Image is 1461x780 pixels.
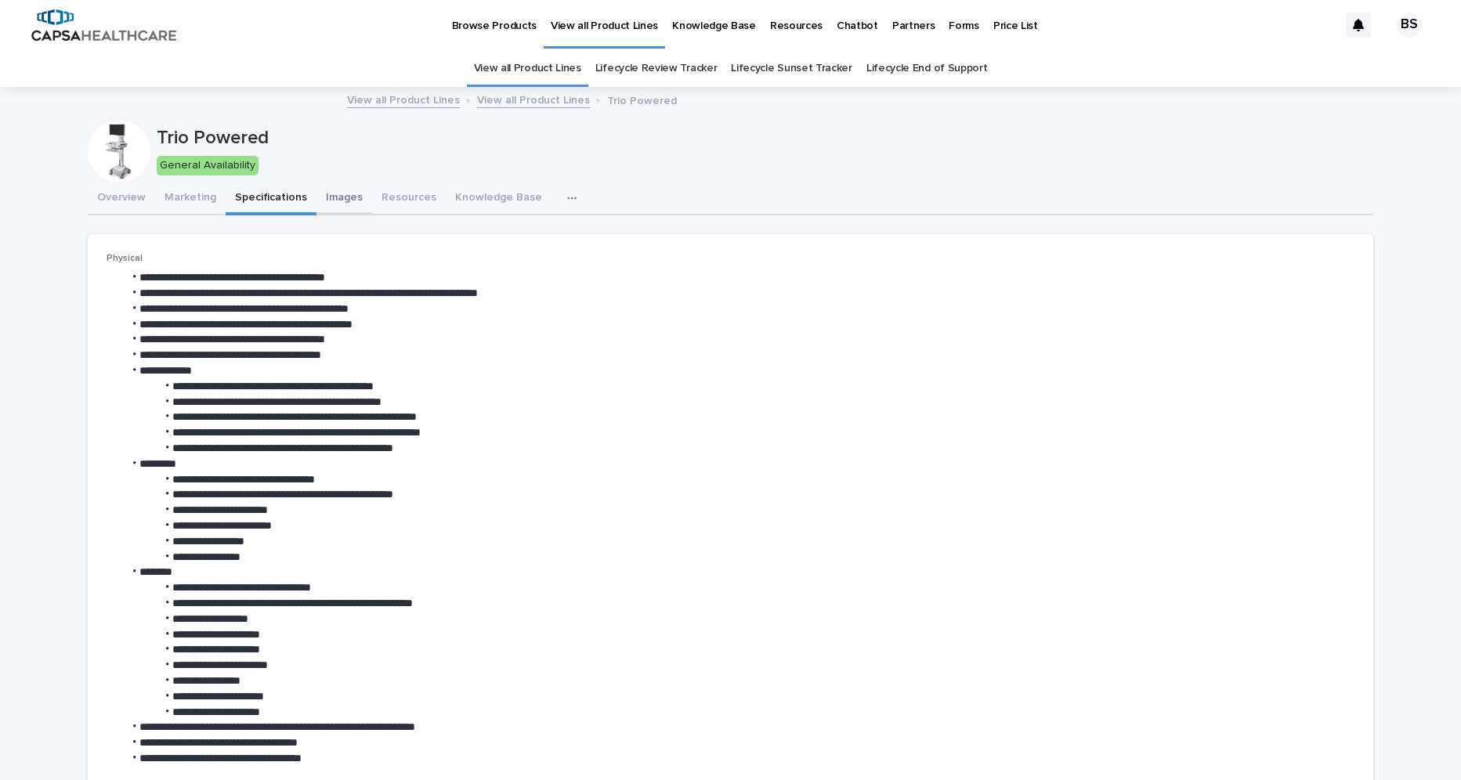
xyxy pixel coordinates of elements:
[157,127,1367,150] p: Trio Powered
[155,182,226,215] button: Marketing
[31,9,176,41] img: B5p4sRfuTuC72oLToeu7
[446,182,551,215] button: Knowledge Base
[88,182,155,215] button: Overview
[477,90,590,108] a: View all Product Lines
[607,91,677,108] p: Trio Powered
[731,50,852,87] a: Lifecycle Sunset Tracker
[107,254,143,263] span: Physical
[866,50,988,87] a: Lifecycle End of Support
[226,182,316,215] button: Specifications
[595,50,718,87] a: Lifecycle Review Tracker
[474,50,581,87] a: View all Product Lines
[372,182,446,215] button: Resources
[347,90,460,108] a: View all Product Lines
[157,156,259,175] div: General Availability
[316,182,372,215] button: Images
[1397,13,1422,38] div: BS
